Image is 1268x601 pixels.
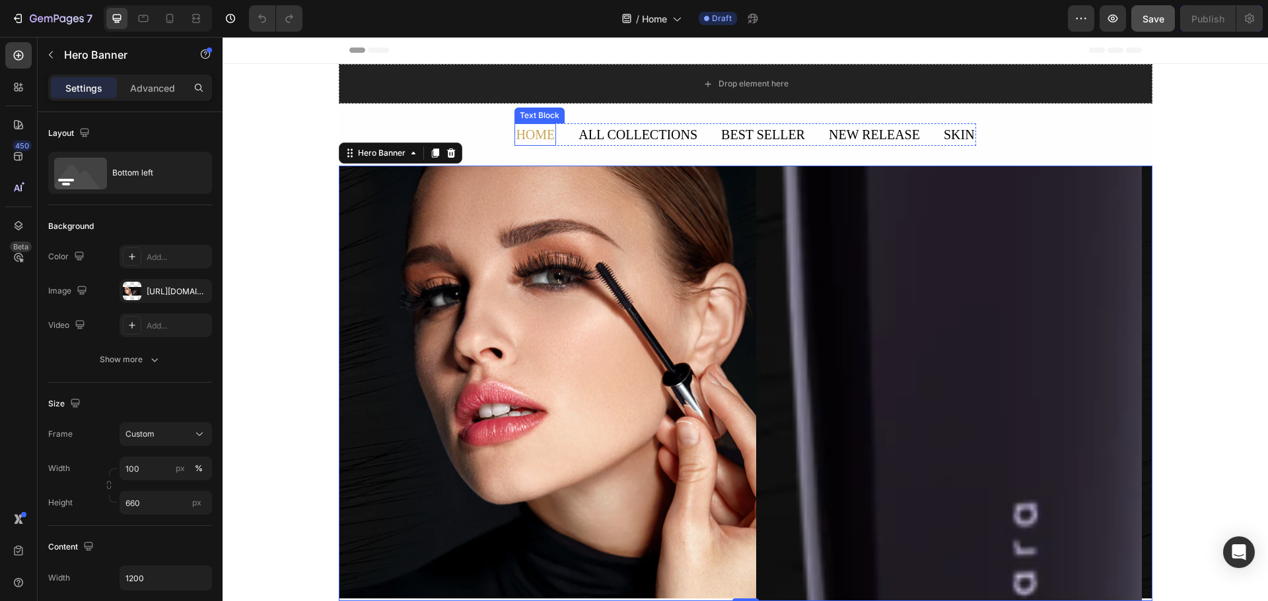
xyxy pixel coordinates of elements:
div: ALL COLLECTIONS [355,86,476,109]
div: BEST SELLER [497,86,584,109]
button: Show more [48,348,212,371]
button: Publish [1180,5,1236,32]
div: Video [48,317,88,334]
label: Height [48,497,73,509]
button: Save [1131,5,1175,32]
div: Add... [147,251,209,263]
button: % [172,460,188,476]
iframe: To enrich screen reader interactions, please activate Accessibility in Grammarly extension settings [223,37,1268,601]
span: px [192,497,201,507]
div: px [176,462,185,474]
div: [URL][DOMAIN_NAME] [147,286,209,298]
div: Show more [100,353,161,366]
label: Frame [48,428,73,440]
div: Drop element here [496,42,566,52]
div: NEW RELEASE [605,86,699,109]
div: Background Image [116,129,930,564]
span: Save [1143,13,1164,24]
p: Advanced [130,81,175,95]
div: SKIN [720,86,754,109]
div: HOME [292,86,334,109]
div: Color [48,248,87,266]
div: 450 [13,141,32,151]
div: Background [48,220,94,232]
div: Layout [48,125,92,142]
p: Hero Banner [64,47,176,63]
p: 7 [87,11,92,26]
span: Custom [125,428,155,440]
input: px% [120,457,212,480]
div: Beta [10,241,32,252]
button: px [191,460,207,476]
div: Content [48,538,96,556]
div: Size [48,395,83,413]
div: Hero Banner [133,110,186,122]
div: Add... [147,320,209,332]
input: Auto [120,566,211,590]
div: Publish [1191,12,1224,26]
div: Open Intercom Messenger [1223,536,1255,568]
button: 7 [5,5,98,32]
div: % [195,462,203,474]
span: / [636,12,639,26]
div: Text Block [295,73,339,84]
label: Width [48,462,70,474]
div: Overlay [116,129,930,564]
div: Width [48,572,70,584]
div: Undo/Redo [249,5,302,32]
span: Draft [712,13,732,24]
span: Home [642,12,667,26]
input: px [120,491,212,515]
div: Image [48,282,90,300]
p: Settings [65,81,102,95]
div: Bottom left [112,158,193,188]
button: Custom [120,422,212,446]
